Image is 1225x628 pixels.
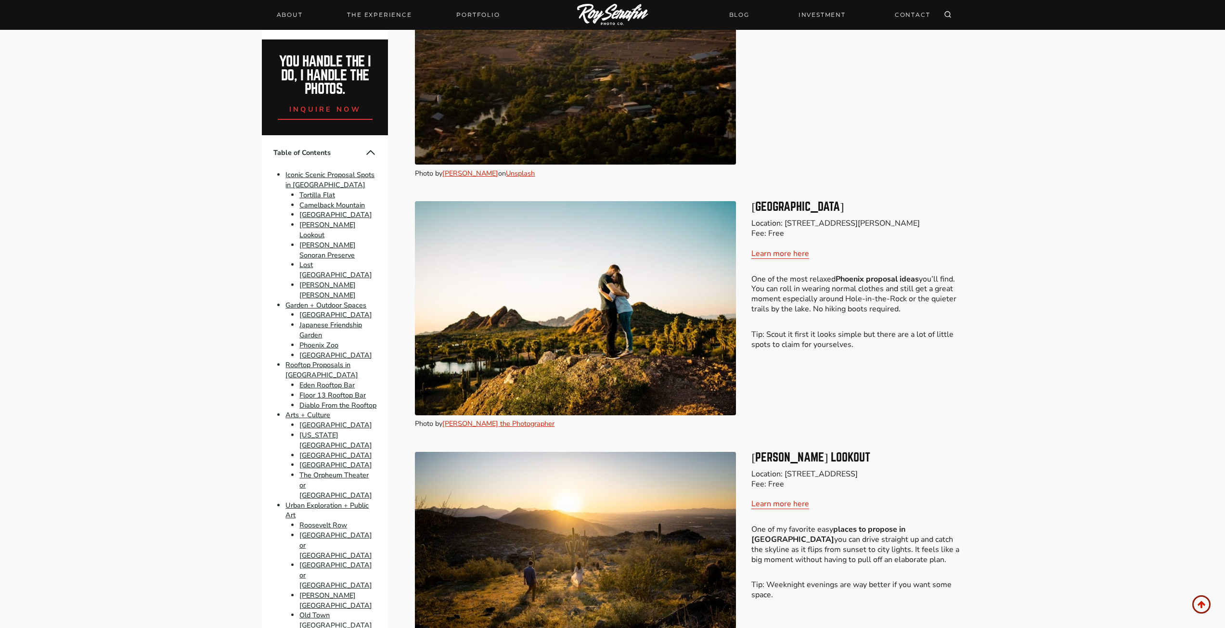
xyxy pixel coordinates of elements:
a: Diablo From the Rooftop [299,400,376,410]
p: Tip: Weeknight evenings are way better if you want some space. [751,580,963,600]
a: Eden Rooftop Bar [299,380,355,390]
a: About [271,8,309,22]
a: Scroll to top [1192,595,1211,614]
a: Iconic Scenic Proposal Spots in [GEOGRAPHIC_DATA] [285,170,374,190]
strong: Phoenix proposal ideas [836,274,919,284]
img: Phoenix Proposal Ideas and Places to Propose in Phoenix 3 [415,201,736,415]
a: Urban Exploration + Public Art [285,500,369,520]
button: Collapse Table of Contents [365,147,376,158]
span: inquire now [289,104,361,114]
span: Table of Contents [273,148,365,158]
a: [GEOGRAPHIC_DATA] or [GEOGRAPHIC_DATA] [299,561,372,590]
a: Tortilla Flat [299,190,335,200]
a: [PERSON_NAME] the Photographer [442,419,554,428]
a: Roosevelt Row [299,520,347,530]
a: [GEOGRAPHIC_DATA] [299,350,372,360]
p: Location: [STREET_ADDRESS][PERSON_NAME] Fee: Free [751,218,963,258]
a: Rooftop Proposals in [GEOGRAPHIC_DATA] [285,360,358,380]
a: [GEOGRAPHIC_DATA] [299,450,372,460]
a: BLOG [723,6,755,23]
a: Learn more here [751,499,809,509]
a: THE EXPERIENCE [341,8,417,22]
a: [GEOGRAPHIC_DATA] or [GEOGRAPHIC_DATA] [299,530,372,560]
nav: Primary Navigation [271,8,506,22]
a: CONTACT [889,6,936,23]
button: View Search Form [941,8,954,22]
p: Tip: Scout it first it looks simple but there are a lot of little spots to claim for yourselves. [751,330,963,350]
a: Arts + Culture [285,410,330,420]
a: inquire now [278,96,373,120]
a: [GEOGRAPHIC_DATA] [299,210,372,220]
figcaption: Photo by [415,419,736,429]
a: The Orpheum Theater or [GEOGRAPHIC_DATA] [299,470,372,500]
p: One of the most relaxed you’ll find. You can roll in wearing normal clothes and still get a great... [751,274,963,314]
p: One of my favorite easy you can drive straight up and catch the skyline as it flips from sunset t... [751,525,963,564]
a: Unsplash [506,168,535,178]
figcaption: Photo by on [415,168,736,179]
nav: Secondary Navigation [723,6,936,23]
a: Japanese Friendship Garden [299,320,362,340]
a: Camelback Mountain [299,200,365,210]
img: Logo of Roy Serafin Photo Co., featuring stylized text in white on a light background, representi... [577,4,648,26]
p: Location: [STREET_ADDRESS] Fee: Free [751,469,963,509]
strong: places to propose in [GEOGRAPHIC_DATA] [751,524,905,545]
h3: [PERSON_NAME] Lookout [751,452,963,463]
a: [PERSON_NAME][GEOGRAPHIC_DATA] [299,590,372,610]
a: Garden + Outdoor Spaces [285,300,366,310]
h2: You handle the i do, I handle the photos. [272,55,378,96]
a: [GEOGRAPHIC_DATA] [299,420,372,430]
a: [GEOGRAPHIC_DATA] [299,310,372,320]
a: [PERSON_NAME] [PERSON_NAME] [299,280,356,300]
h3: [GEOGRAPHIC_DATA] [751,201,963,213]
a: Portfolio [451,8,505,22]
a: Learn more here [751,248,809,259]
a: Lost [GEOGRAPHIC_DATA] [299,260,372,280]
a: [GEOGRAPHIC_DATA] [299,461,372,470]
a: Floor 13 Rooftop Bar [299,390,366,400]
a: Phoenix Zoo [299,340,338,350]
a: [PERSON_NAME] [442,168,498,178]
a: [PERSON_NAME] Lookout [299,220,356,240]
a: INVESTMENT [793,6,851,23]
a: [US_STATE][GEOGRAPHIC_DATA] [299,430,372,450]
a: [PERSON_NAME] Sonoran Preserve [299,240,356,260]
